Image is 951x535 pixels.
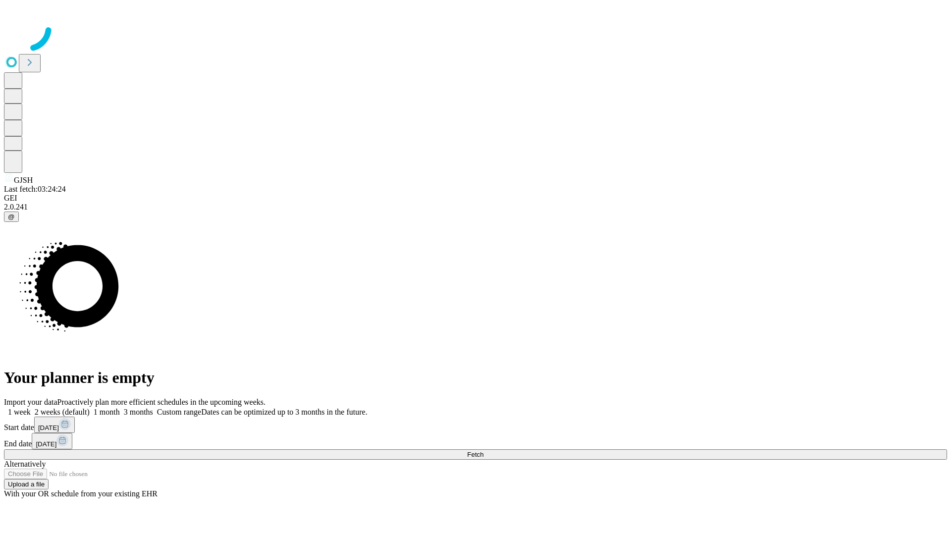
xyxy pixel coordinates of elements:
[8,213,15,220] span: @
[201,408,367,416] span: Dates can be optimized up to 3 months in the future.
[4,489,158,498] span: With your OR schedule from your existing EHR
[4,203,947,212] div: 2.0.241
[467,451,483,458] span: Fetch
[35,408,90,416] span: 2 weeks (default)
[157,408,201,416] span: Custom range
[4,479,49,489] button: Upload a file
[38,424,59,431] span: [DATE]
[4,398,57,406] span: Import your data
[36,440,56,448] span: [DATE]
[4,369,947,387] h1: Your planner is empty
[94,408,120,416] span: 1 month
[4,449,947,460] button: Fetch
[4,460,46,468] span: Alternatively
[124,408,153,416] span: 3 months
[4,433,947,449] div: End date
[14,176,33,184] span: GJSH
[8,408,31,416] span: 1 week
[32,433,72,449] button: [DATE]
[4,417,947,433] div: Start date
[4,185,66,193] span: Last fetch: 03:24:24
[4,194,947,203] div: GEI
[4,212,19,222] button: @
[57,398,265,406] span: Proactively plan more efficient schedules in the upcoming weeks.
[34,417,75,433] button: [DATE]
